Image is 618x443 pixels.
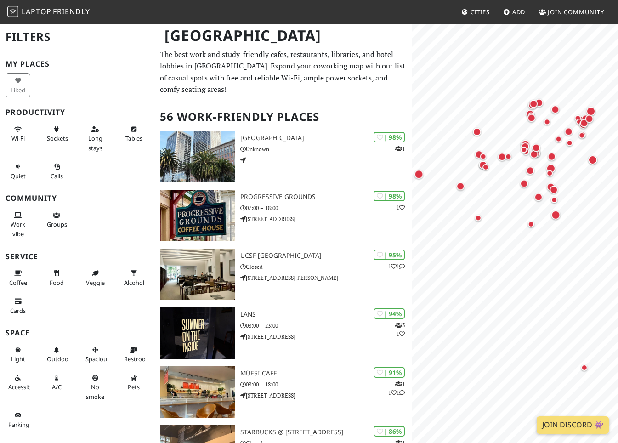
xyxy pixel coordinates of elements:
button: Outdoor [44,342,69,367]
div: | 86% [374,426,405,437]
span: Veggie [86,278,105,287]
p: Unknown [240,145,412,153]
p: 07:00 – 18:00 [240,204,412,212]
div: Map marker [454,180,466,192]
span: Coffee [9,278,27,287]
h3: LANS [240,311,412,318]
button: Restroom [121,342,146,367]
p: Closed [240,262,412,271]
div: Map marker [564,137,575,148]
button: Coffee [6,266,30,290]
div: Map marker [548,184,560,196]
p: 1 [395,144,405,153]
span: Long stays [88,134,102,152]
span: Smoke free [86,383,104,400]
span: Friendly [53,6,90,17]
div: Map marker [583,113,595,125]
button: Quiet [6,159,30,183]
p: [STREET_ADDRESS] [240,332,412,341]
span: Spacious [85,355,110,363]
p: [STREET_ADDRESS] [240,215,412,223]
span: Accessible [8,383,36,391]
div: Map marker [549,194,560,205]
span: Alcohol [124,278,144,287]
h3: UCSF [GEOGRAPHIC_DATA] [240,252,412,260]
div: Map marker [544,162,557,175]
h3: Productivity [6,108,149,117]
button: Pets [121,370,146,395]
div: Map marker [549,208,562,221]
div: Map marker [549,103,561,115]
p: [STREET_ADDRESS] [240,391,412,400]
img: LANS [160,307,235,359]
span: Air conditioned [52,383,62,391]
button: Wi-Fi [6,122,30,146]
span: Video/audio calls [51,172,63,180]
span: Stable Wi-Fi [11,134,25,142]
div: Map marker [528,148,540,160]
div: Map marker [576,130,587,141]
div: Map marker [477,151,488,162]
div: Map marker [572,113,583,124]
div: Map marker [553,133,564,144]
div: Map marker [471,126,483,138]
span: Restroom [124,355,151,363]
a: Progressive Grounds | 98% 1 Progressive Grounds 07:00 – 18:00 [STREET_ADDRESS] [154,190,412,241]
span: Laptop [22,6,51,17]
a: One Market Plaza | 98% 1 [GEOGRAPHIC_DATA] Unknown [154,131,412,182]
span: People working [11,220,25,238]
h3: Müesi Cafe [240,369,412,377]
img: One Market Plaza [160,131,235,182]
div: | 91% [374,367,405,378]
button: A/C [44,370,69,395]
p: 1 1 [388,262,405,271]
div: Map marker [531,148,542,159]
span: Group tables [47,220,67,228]
div: Map marker [527,98,539,110]
div: Map marker [578,362,590,373]
div: Map marker [476,159,488,170]
a: LANS | 94% 31 LANS 08:00 – 23:00 [STREET_ADDRESS] [154,307,412,359]
button: Cards [6,294,30,318]
button: Spacious [83,342,108,367]
span: Join Community [548,8,604,16]
button: Parking [6,408,30,432]
div: Map marker [562,125,574,137]
h3: [GEOGRAPHIC_DATA] [240,134,412,142]
div: Map marker [577,129,588,140]
span: Work-friendly tables [125,134,142,142]
div: | 94% [374,308,405,319]
span: Pet friendly [128,383,140,391]
div: Map marker [518,144,529,155]
span: Credit cards [10,307,26,315]
div: Map marker [519,138,531,150]
div: Map marker [526,98,539,111]
div: Map marker [524,165,536,176]
a: Cities [458,4,493,20]
div: Map marker [525,110,536,121]
div: Map marker [524,108,536,119]
button: Food [44,266,69,290]
button: Calls [44,159,69,183]
h3: My Places [6,60,149,68]
span: Food [50,278,64,287]
div: Map marker [577,119,589,131]
a: UCSF Mission Bay FAMRI Library | 95% 11 UCSF [GEOGRAPHIC_DATA] Closed [STREET_ADDRESS][PERSON_NAME] [154,249,412,300]
img: Progressive Grounds [160,190,235,241]
a: Add [499,4,529,20]
span: Cities [471,8,490,16]
p: 1 [397,203,405,212]
h1: [GEOGRAPHIC_DATA] [157,23,410,48]
div: Map marker [518,177,530,189]
button: Long stays [83,122,108,155]
div: Map marker [544,181,556,193]
div: Map marker [533,97,545,108]
button: Veggie [83,266,108,290]
span: Power sockets [47,134,68,142]
div: Map marker [541,116,552,127]
p: 1 1 1 [388,380,405,397]
img: LaptopFriendly [7,6,18,17]
div: Map marker [574,116,585,127]
h2: 56 Work-Friendly Places [160,103,406,131]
